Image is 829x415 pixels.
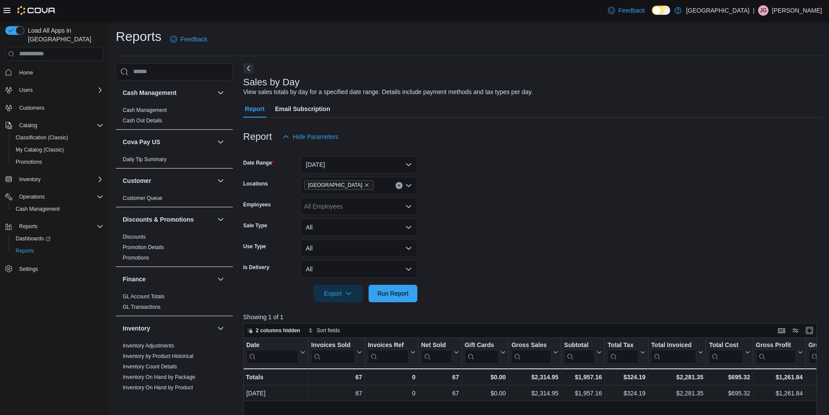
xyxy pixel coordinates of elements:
[123,195,162,202] span: Customer Queue
[123,255,149,261] a: Promotions
[564,388,602,398] div: $1,957.16
[123,234,146,240] a: Discounts
[123,275,214,283] button: Finance
[564,341,602,363] button: Subtotal
[245,100,265,118] span: Report
[756,341,796,349] div: Gross Profit
[12,233,54,244] a: Dashboards
[215,137,226,147] button: Cova Pay US
[686,5,749,16] p: [GEOGRAPHIC_DATA]
[2,101,107,114] button: Customers
[311,341,355,349] div: Invoices Sold
[123,343,174,349] a: Inventory Adjustments
[256,327,300,334] span: 2 columns hidden
[564,341,595,363] div: Subtotal
[16,174,104,185] span: Inventory
[243,88,533,97] div: View sales totals by day for a specified date range. Details include payment methods and tax type...
[275,100,330,118] span: Email Subscription
[116,232,233,267] div: Discounts & Promotions
[16,67,104,78] span: Home
[651,341,696,349] div: Total Invoiced
[181,35,207,44] span: Feedback
[369,285,417,302] button: Run Report
[511,372,558,382] div: $2,314.95
[243,77,300,88] h3: Sales by Day
[243,243,266,250] label: Use Type
[16,221,104,232] span: Reports
[215,323,226,334] button: Inventory
[651,372,703,382] div: $2,281.35
[24,26,104,44] span: Load All Apps in [GEOGRAPHIC_DATA]
[19,69,33,76] span: Home
[243,180,268,187] label: Locations
[123,244,164,251] span: Promotion Details
[364,182,369,188] button: Remove Round House Reserve from selection in this group
[405,182,412,189] button: Open list of options
[123,374,195,381] span: Inventory On Hand by Package
[16,85,36,95] button: Users
[16,103,48,113] a: Customers
[314,285,362,302] button: Export
[19,122,37,129] span: Catalog
[19,193,45,200] span: Operations
[123,88,177,97] h3: Cash Management
[116,154,233,168] div: Cova Pay US
[123,324,214,333] button: Inventory
[790,325,801,336] button: Display options
[12,145,104,155] span: My Catalog (Classic)
[246,388,305,398] div: [DATE]
[243,201,271,208] label: Employees
[17,6,56,15] img: Cova
[16,192,48,202] button: Operations
[123,138,214,146] button: Cova Pay US
[317,327,340,334] span: Sort fields
[19,105,44,111] span: Customers
[368,341,415,363] button: Invoices Ref
[167,30,211,48] a: Feedback
[319,285,357,302] span: Export
[123,233,146,240] span: Discounts
[123,385,193,391] a: Inventory On Hand by Product
[368,341,408,349] div: Invoices Ref
[16,120,104,131] span: Catalog
[246,372,305,382] div: Totals
[123,176,151,185] h3: Customer
[618,6,645,15] span: Feedback
[709,372,750,382] div: $695.32
[760,5,766,16] span: JG
[421,372,459,382] div: 67
[607,372,645,382] div: $324.19
[123,324,150,333] h3: Inventory
[16,159,42,165] span: Promotions
[9,156,107,168] button: Promotions
[12,157,104,167] span: Promotions
[116,105,233,129] div: Cash Management
[123,138,160,146] h3: Cova Pay US
[709,388,750,398] div: $695.32
[301,156,417,173] button: [DATE]
[19,176,40,183] span: Inventory
[12,157,46,167] a: Promotions
[123,156,167,162] a: Daily Tip Summary
[116,28,161,45] h1: Reports
[12,246,104,256] span: Reports
[123,304,161,310] a: GL Transactions
[652,6,670,15] input: Dark Mode
[464,341,499,349] div: Gift Cards
[123,294,164,300] a: GL Account Totals
[12,132,72,143] a: Classification (Classic)
[19,223,37,230] span: Reports
[511,388,558,398] div: $2,314.95
[246,341,299,349] div: Date
[421,341,452,349] div: Net Sold
[116,291,233,316] div: Finance
[123,244,164,250] a: Promotion Details
[123,374,195,380] a: Inventory On Hand by Package
[804,325,815,336] button: Enter fullscreen
[465,388,506,398] div: $0.00
[308,181,362,189] span: [GEOGRAPHIC_DATA]
[243,313,823,321] p: Showing 1 of 1
[607,341,645,363] button: Total Tax
[368,388,415,398] div: 0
